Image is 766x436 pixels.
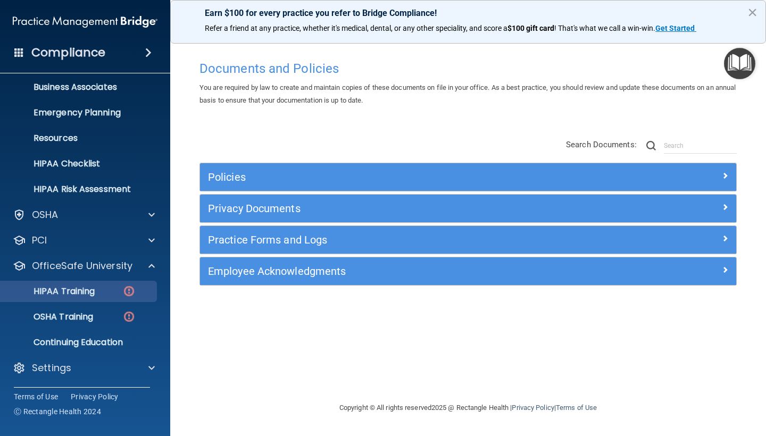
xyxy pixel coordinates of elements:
[566,140,637,149] span: Search Documents:
[655,24,696,32] a: Get Started
[208,203,594,214] h5: Privacy Documents
[7,158,152,169] p: HIPAA Checklist
[13,234,155,247] a: PCI
[13,362,155,374] a: Settings
[274,391,662,425] div: Copyright © All rights reserved 2025 @ Rectangle Health | |
[208,231,728,248] a: Practice Forms and Logs
[205,8,731,18] p: Earn $100 for every practice you refer to Bridge Compliance!
[32,234,47,247] p: PCI
[122,284,136,298] img: danger-circle.6113f641.png
[7,107,152,118] p: Emergency Planning
[32,208,59,221] p: OSHA
[554,24,655,32] span: ! That's what we call a win-win.
[71,391,119,402] a: Privacy Policy
[646,141,656,150] img: ic-search.3b580494.png
[7,286,95,297] p: HIPAA Training
[205,24,507,32] span: Refer a friend at any practice, whether it's medical, dental, or any other speciality, and score a
[208,234,594,246] h5: Practice Forms and Logs
[13,208,155,221] a: OSHA
[31,45,105,60] h4: Compliance
[512,404,554,412] a: Privacy Policy
[7,133,152,144] p: Resources
[32,362,71,374] p: Settings
[208,169,728,186] a: Policies
[556,404,597,412] a: Terms of Use
[14,406,101,417] span: Ⓒ Rectangle Health 2024
[7,184,152,195] p: HIPAA Risk Assessment
[13,259,155,272] a: OfficeSafe University
[32,259,132,272] p: OfficeSafe University
[208,200,728,217] a: Privacy Documents
[747,4,757,21] button: Close
[13,11,157,32] img: PMB logo
[655,24,695,32] strong: Get Started
[208,265,594,277] h5: Employee Acknowledgments
[122,310,136,323] img: danger-circle.6113f641.png
[664,138,737,154] input: Search
[507,24,554,32] strong: $100 gift card
[7,337,152,348] p: Continuing Education
[7,312,93,322] p: OSHA Training
[208,171,594,183] h5: Policies
[724,48,755,79] button: Open Resource Center
[14,391,58,402] a: Terms of Use
[199,62,737,76] h4: Documents and Policies
[199,83,736,104] span: You are required by law to create and maintain copies of these documents on file in your office. ...
[7,82,152,93] p: Business Associates
[208,263,728,280] a: Employee Acknowledgments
